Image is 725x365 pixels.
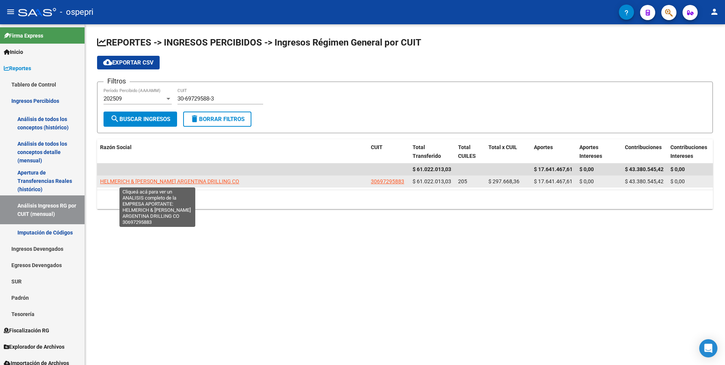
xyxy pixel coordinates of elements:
span: Contribuciones [625,144,662,150]
button: Exportar CSV [97,56,160,69]
span: Fiscalización RG [4,326,49,335]
datatable-header-cell: Total x CUIL [485,139,531,164]
span: Total Transferido [413,144,441,159]
span: CUIT [371,144,383,150]
mat-icon: cloud_download [103,58,112,67]
span: Aportes Intereses [579,144,602,159]
span: $ 0,00 [579,166,594,172]
mat-icon: person [710,7,719,16]
span: Explorador de Archivos [4,343,64,351]
datatable-header-cell: CUIT [368,139,410,164]
span: $ 43.380.545,42 [625,178,664,184]
span: $ 0,00 [579,178,594,184]
span: $ 17.641.467,61 [534,166,573,172]
span: Total CUILES [458,144,476,159]
span: HELMERICH & [PERSON_NAME] ARGENTINA DRILLING CO [100,178,239,184]
datatable-header-cell: Contribuciones Intereses [667,139,713,164]
span: Inicio [4,48,23,56]
span: $ 61.022.013,03 [413,166,451,172]
span: REPORTES -> INGRESOS PERCIBIDOS -> Ingresos Régimen General por CUIT [97,37,421,48]
span: 205 [458,178,467,184]
span: $ 0,00 [670,166,685,172]
mat-icon: menu [6,7,15,16]
span: Aportes [534,144,553,150]
span: Firma Express [4,31,43,40]
span: Borrar Filtros [190,116,245,123]
mat-icon: search [110,114,119,123]
datatable-header-cell: Razón Social [97,139,368,164]
span: Buscar Ingresos [110,116,170,123]
span: Exportar CSV [103,59,154,66]
div: Open Intercom Messenger [699,339,717,357]
button: Buscar Ingresos [104,112,177,127]
span: Contribuciones Intereses [670,144,707,159]
h3: Filtros [104,76,130,87]
datatable-header-cell: Aportes [531,139,576,164]
span: $ 43.380.545,42 [625,166,664,172]
span: 30697295883 [371,178,404,184]
button: Borrar Filtros [183,112,251,127]
span: $ 61.022.013,03 [413,178,451,184]
datatable-header-cell: Total Transferido [410,139,455,164]
span: - ospepri [60,4,93,20]
span: $ 0,00 [670,178,685,184]
datatable-header-cell: Aportes Intereses [576,139,622,164]
span: $ 17.641.467,61 [534,178,573,184]
span: 202509 [104,95,122,102]
span: Reportes [4,64,31,72]
span: $ 297.668,36 [488,178,519,184]
span: Total x CUIL [488,144,517,150]
datatable-header-cell: Total CUILES [455,139,485,164]
span: Razón Social [100,144,132,150]
datatable-header-cell: Contribuciones [622,139,667,164]
mat-icon: delete [190,114,199,123]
